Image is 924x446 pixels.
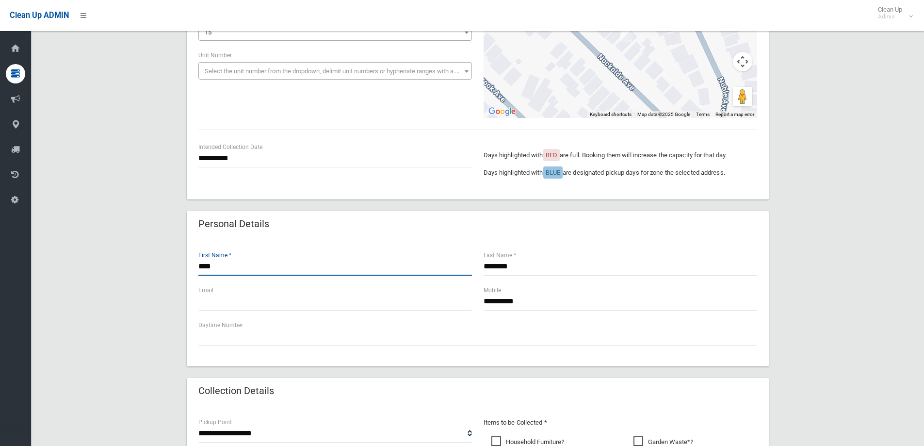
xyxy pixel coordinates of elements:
a: Terms (opens in new tab) [696,112,710,117]
header: Personal Details [187,215,281,233]
span: Select the unit number from the dropdown, delimit unit numbers or hyphenate ranges with a comma [205,67,476,75]
span: 15 [205,29,211,36]
button: Drag Pegman onto the map to open Street View [733,87,752,106]
span: RED [546,151,557,159]
p: Days highlighted with are designated pickup days for zone the selected address. [484,167,757,179]
header: Collection Details [187,381,286,400]
span: Clean Up ADMIN [10,11,69,20]
a: Report a map error [715,112,754,117]
p: Days highlighted with are full. Booking them will increase the capacity for that day. [484,149,757,161]
button: Keyboard shortcuts [590,111,632,118]
p: Items to be Collected * [484,417,757,429]
img: Google [486,105,518,118]
div: 15 Nockolds Avenue, PUNCHBOWL NSW 2196 [620,25,632,42]
span: Map data ©2025 Google [637,112,690,117]
a: Open this area in Google Maps (opens a new window) [486,105,518,118]
span: 15 [198,23,472,41]
button: Map camera controls [733,52,752,71]
small: Admin [878,13,902,20]
span: Clean Up [873,6,912,20]
span: BLUE [546,169,560,176]
span: 15 [201,26,470,39]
